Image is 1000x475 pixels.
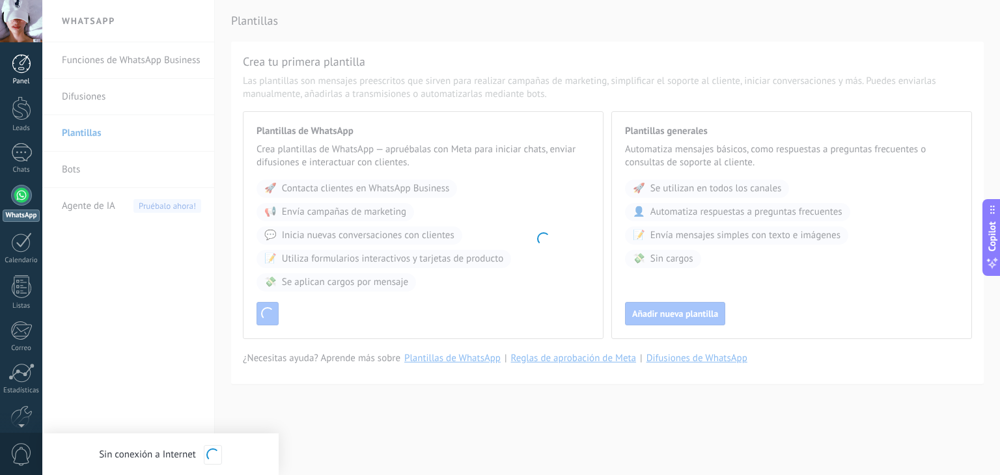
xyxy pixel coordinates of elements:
div: Correo [3,344,40,353]
div: Estadísticas [3,387,40,395]
div: Listas [3,302,40,310]
div: Sin conexión a Internet [99,444,222,465]
div: Panel [3,77,40,86]
div: Chats [3,166,40,174]
span: Copilot [986,222,999,252]
div: WhatsApp [3,210,40,222]
div: Calendario [3,256,40,265]
div: Leads [3,124,40,133]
